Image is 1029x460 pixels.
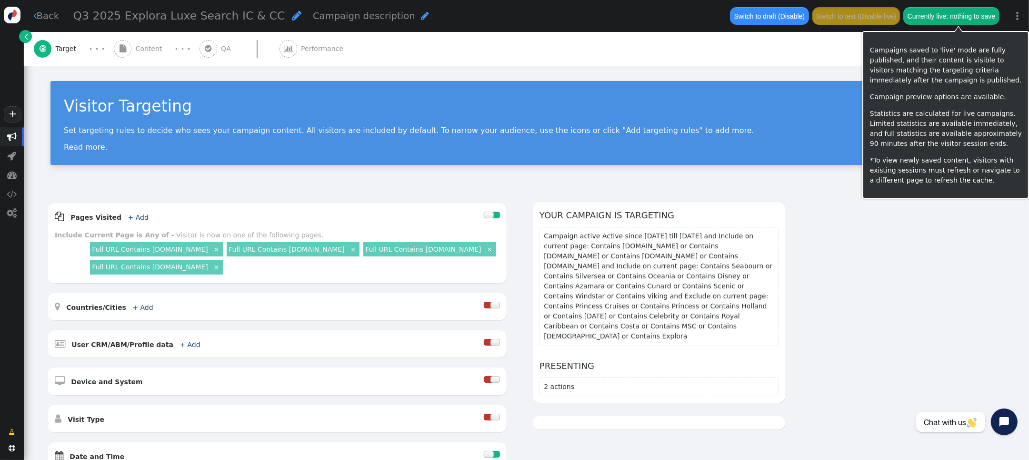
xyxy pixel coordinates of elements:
[229,245,344,253] a: Full URL Contains [DOMAIN_NAME]
[280,32,365,66] a:  Performance
[40,45,46,52] span: 
[71,341,173,348] b: User CRM/ABM/Profile data
[7,189,17,199] span: 
[539,209,779,222] h6: Your campaign is targeting
[55,212,64,221] span: 
[120,45,126,52] span: 
[870,92,1022,102] p: Campaign preview options are available.
[68,416,104,423] b: Visit Type
[175,42,190,55] div: · · ·
[136,44,166,54] span: Content
[55,414,61,423] span: 
[33,9,60,23] a: Back
[212,245,220,253] a: ×
[205,45,211,52] span: 
[55,304,169,311] a:  Countries/Cities + Add
[114,32,200,66] a:  Content · · ·
[56,44,80,54] span: Target
[870,109,1022,149] p: Statistics are calculated for live campaigns. Limited statistics are available immediately, and f...
[292,10,301,21] span: 
[544,383,574,390] span: 2 actions
[64,126,989,135] p: Set targeting rules to decide who sees your campaign content. All visitors are included by defaul...
[221,44,235,54] span: QA
[55,302,60,311] span: 
[212,262,220,271] a: ×
[64,94,989,118] div: Visitor Targeting
[2,423,22,440] a: 
[4,106,21,123] a: +
[539,227,779,346] section: Campaign active Active since [DATE] till [DATE] and Include on current page: Contains [DOMAIN_NAM...
[25,31,29,41] span: 
[55,214,164,221] a:  Pages Visited + Add
[55,339,65,348] span: 
[870,155,1022,185] p: *To view newly saved content, visitors with existing sessions must refresh or navigate to a diffe...
[66,304,126,311] b: Countries/Cities
[176,231,323,239] div: Visitor is now on one of the following pages.
[4,7,20,23] img: logo-icon.svg
[421,11,429,20] span: 
[313,10,415,21] span: Campaign description
[55,378,158,386] a:  Device and System
[71,378,142,386] b: Device and System
[7,170,17,180] span: 
[55,416,120,423] a:  Visit Type
[870,45,1022,85] p: Campaigns saved to 'live' mode are fully published, and their content is visible to visitors matc...
[485,245,494,253] a: ×
[70,214,121,221] b: Pages Visited
[55,231,174,239] b: Include Current Page is Any of -
[34,32,114,66] a:  Target · · ·
[73,9,285,22] span: Q3 2025 Explora Luxe Search IC & CC
[730,7,809,24] button: Switch to draft (Disable)
[64,143,108,152] a: Read more.
[9,445,15,451] span: 
[132,304,153,311] a: + Add
[301,44,347,54] span: Performance
[92,263,208,271] a: Full URL Contains [DOMAIN_NAME]
[33,11,37,20] span: 
[92,245,208,253] a: Full URL Contains [DOMAIN_NAME]
[200,32,280,66] a:  QA
[8,151,17,161] span: 
[7,132,17,142] span: 
[55,376,65,386] span: 
[539,359,779,372] h6: Presenting
[55,341,216,348] a:  User CRM/ABM/Profile data + Add
[89,42,105,55] div: · · ·
[812,7,900,24] button: Switch to test (Disable live)
[19,30,32,43] a: 
[1006,2,1029,30] a: ⋮
[128,214,149,221] a: + Add
[365,245,481,253] a: Full URL Contains [DOMAIN_NAME]
[349,245,357,253] a: ×
[7,208,17,218] span: 
[180,341,200,348] a: + Add
[9,427,15,437] span: 
[284,45,293,52] span: 
[903,7,999,24] button: Currently live: nothing to save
